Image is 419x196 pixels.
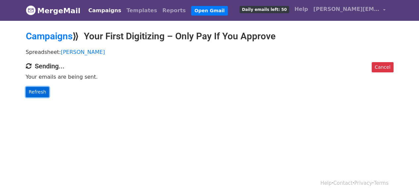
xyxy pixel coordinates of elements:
a: Cancel [372,62,393,72]
a: Campaigns [86,4,124,17]
span: [PERSON_NAME][EMAIL_ADDRESS][DOMAIN_NAME] [313,5,380,13]
a: Contact [333,180,352,186]
h4: Sending... [26,62,393,70]
img: MergeMail logo [26,5,36,15]
a: Open Gmail [191,6,228,16]
p: Spreadsheet: [26,49,393,56]
a: Daily emails left: 50 [237,3,291,16]
span: Daily emails left: 50 [239,6,289,13]
iframe: Chat Widget [386,164,419,196]
a: Templates [124,4,160,17]
a: [PERSON_NAME][EMAIL_ADDRESS][DOMAIN_NAME] [311,3,388,18]
a: Help [320,180,332,186]
a: Terms [374,180,388,186]
a: Refresh [26,87,49,97]
a: Reports [160,4,188,17]
a: [PERSON_NAME] [61,49,105,55]
a: MergeMail [26,4,80,18]
a: Campaigns [26,31,73,42]
a: Privacy [354,180,372,186]
a: Help [292,3,311,16]
h2: ⟫ Your First Digitizing – Only Pay If You Approve [26,31,393,42]
p: Your emails are being sent. [26,73,393,80]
